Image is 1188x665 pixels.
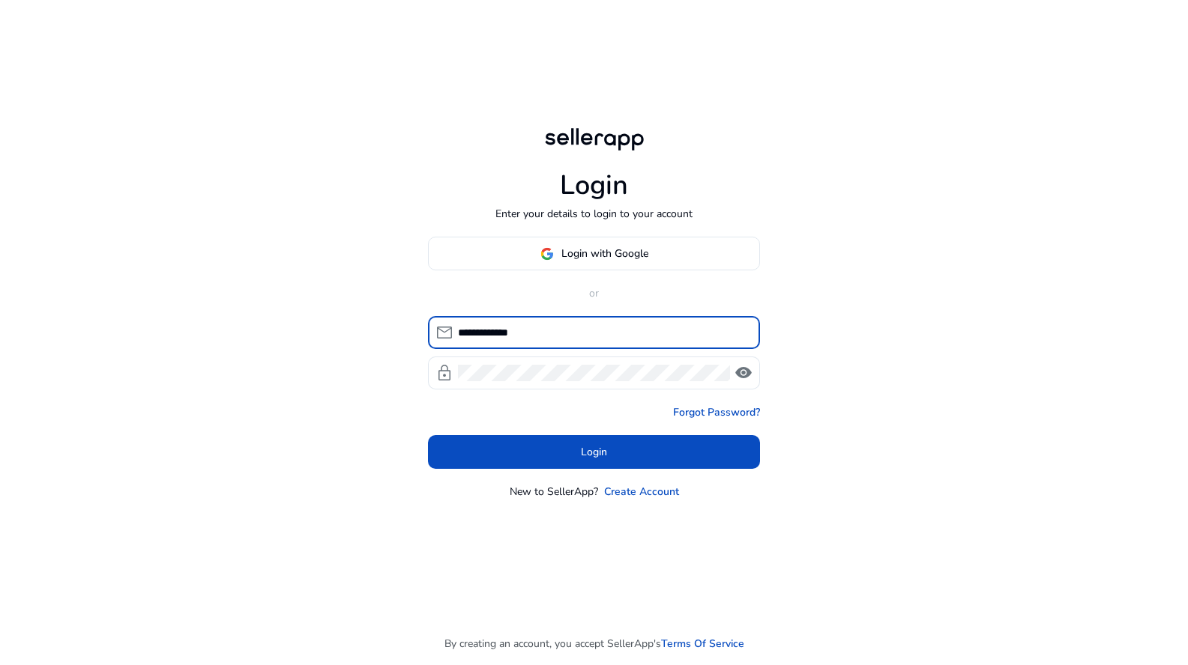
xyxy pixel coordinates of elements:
button: Login with Google [428,237,760,270]
span: visibility [735,364,753,382]
span: Login [581,444,607,460]
h1: Login [560,169,628,201]
img: google-logo.svg [540,247,554,261]
p: New to SellerApp? [510,484,598,499]
a: Forgot Password? [673,404,760,420]
a: Terms Of Service [661,636,744,652]
a: Create Account [604,484,679,499]
button: Login [428,435,760,469]
span: mail [435,324,453,341]
span: lock [435,364,453,382]
span: Login with Google [561,246,648,261]
p: or [428,285,760,301]
p: Enter your details to login to your account [495,206,693,222]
